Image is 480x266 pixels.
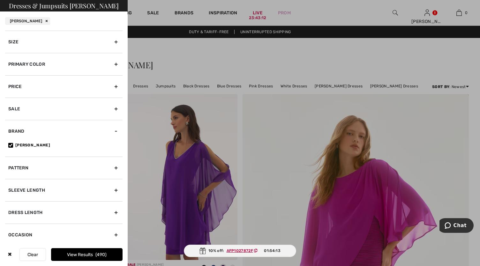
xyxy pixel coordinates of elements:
div: Price [5,75,123,98]
div: Occasion [5,224,123,246]
div: ✖ [5,248,14,261]
span: 490 [95,252,107,257]
div: Sale [5,98,123,120]
div: Pattern [5,157,123,179]
div: [PERSON_NAME] [5,17,50,25]
span: 01:54:13 [264,248,280,254]
div: 10% off: [184,245,296,257]
div: Size [5,31,123,53]
input: [PERSON_NAME] [8,143,13,148]
div: Sleeve length [5,179,123,201]
button: View Results490 [51,248,123,261]
label: [PERSON_NAME] [8,142,123,148]
div: Dress Length [5,201,123,224]
div: Brand [5,120,123,142]
iframe: Opens a widget where you can chat to one of our agents [439,218,474,234]
ins: AFP1027872F [227,248,253,253]
div: Primary Color [5,53,123,75]
img: Gift.svg [199,248,206,254]
button: Clear [19,248,46,261]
